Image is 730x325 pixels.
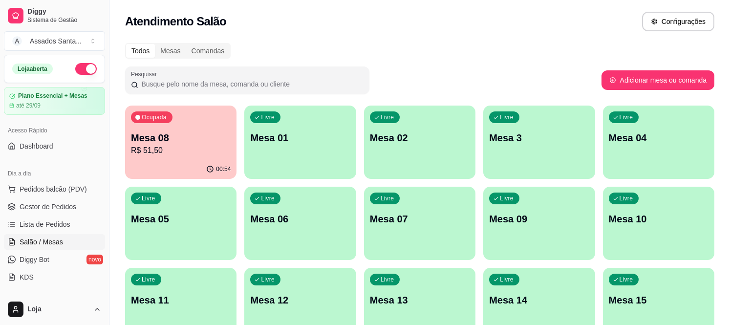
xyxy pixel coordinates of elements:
label: Pesquisar [131,70,160,78]
h2: Atendimento Salão [125,14,226,29]
p: Mesa 14 [489,293,589,307]
button: LivreMesa 01 [244,106,356,179]
p: Livre [381,113,394,121]
a: Diggy Botnovo [4,252,105,267]
p: Livre [620,113,633,121]
p: Livre [381,195,394,202]
div: Acesso Rápido [4,123,105,138]
p: Mesa 10 [609,212,709,226]
span: Diggy [27,7,101,16]
p: Mesa 06 [250,212,350,226]
p: Mesa 04 [609,131,709,145]
p: Livre [142,195,155,202]
p: Livre [261,195,275,202]
p: Mesa 3 [489,131,589,145]
p: Mesa 08 [131,131,231,145]
button: Adicionar mesa ou comanda [601,70,714,90]
span: Gestor de Pedidos [20,202,76,212]
p: Mesa 01 [250,131,350,145]
p: Mesa 11 [131,293,231,307]
p: Livre [500,276,514,283]
button: Pedidos balcão (PDV) [4,181,105,197]
a: Dashboard [4,138,105,154]
article: Plano Essencial + Mesas [18,92,87,100]
div: Todos [126,44,155,58]
button: Select a team [4,31,105,51]
p: Mesa 12 [250,293,350,307]
p: 00:54 [216,165,231,173]
p: Ocupada [142,113,167,121]
span: A [12,36,22,46]
span: Diggy Bot [20,255,49,264]
p: Livre [500,113,514,121]
button: LivreMesa 10 [603,187,714,260]
div: Dia a dia [4,166,105,181]
button: OcupadaMesa 08R$ 51,5000:54 [125,106,236,179]
a: Gestor de Pedidos [4,199,105,215]
button: LivreMesa 07 [364,187,475,260]
button: LivreMesa 05 [125,187,236,260]
button: LivreMesa 04 [603,106,714,179]
p: Livre [142,276,155,283]
article: até 29/09 [16,102,41,109]
p: Mesa 15 [609,293,709,307]
button: Loja [4,298,105,321]
a: KDS [4,269,105,285]
p: Mesa 13 [370,293,470,307]
div: Comandas [186,44,230,58]
span: Pedidos balcão (PDV) [20,184,87,194]
p: R$ 51,50 [131,145,231,156]
span: Lista de Pedidos [20,219,70,229]
p: Livre [381,276,394,283]
button: LivreMesa 3 [483,106,595,179]
a: Salão / Mesas [4,234,105,250]
button: Alterar Status [75,63,97,75]
p: Livre [261,113,275,121]
button: Configurações [642,12,714,31]
p: Mesa 07 [370,212,470,226]
p: Livre [620,195,633,202]
div: Mesas [155,44,186,58]
span: Dashboard [20,141,53,151]
p: Livre [500,195,514,202]
a: DiggySistema de Gestão [4,4,105,27]
div: Assados Santa ... [30,36,82,46]
p: Mesa 09 [489,212,589,226]
button: LivreMesa 09 [483,187,595,260]
span: Salão / Mesas [20,237,63,247]
p: Livre [620,276,633,283]
input: Pesquisar [138,79,364,89]
p: Mesa 02 [370,131,470,145]
a: Plano Essencial + Mesasaté 29/09 [4,87,105,115]
button: LivreMesa 06 [244,187,356,260]
span: Loja [27,305,89,314]
p: Mesa 05 [131,212,231,226]
div: Loja aberta [12,64,53,74]
span: KDS [20,272,34,282]
a: Lista de Pedidos [4,217,105,232]
span: Sistema de Gestão [27,16,101,24]
button: LivreMesa 02 [364,106,475,179]
p: Livre [261,276,275,283]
